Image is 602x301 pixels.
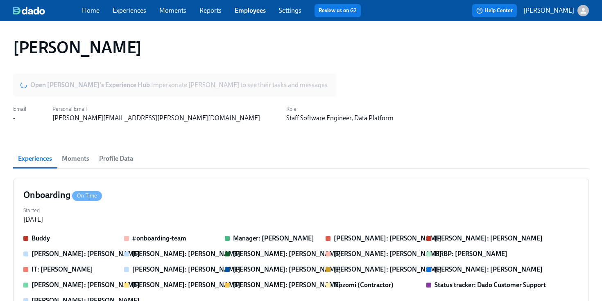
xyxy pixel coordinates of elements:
strong: [PERSON_NAME]: [PERSON_NAME] [233,250,341,258]
a: Employees [235,7,266,14]
strong: Status tracker: Dado Customer Support [435,281,546,289]
div: [DATE] [23,215,43,224]
span: Profile Data [99,153,133,164]
p: [PERSON_NAME] [523,6,574,15]
span: Help Center [476,7,513,15]
strong: [PERSON_NAME]: [PERSON_NAME] [334,265,442,273]
span: On Time [72,193,102,199]
strong: Manager: [PERSON_NAME] [233,234,314,242]
strong: [PERSON_NAME]: [PERSON_NAME] [233,281,341,289]
label: Role [286,105,394,114]
strong: Buddy [32,234,50,242]
span: Moments [62,153,89,164]
strong: [PERSON_NAME]: [PERSON_NAME] [435,265,543,273]
a: Settings [279,7,301,14]
strong: HRBP: [PERSON_NAME] [435,250,507,258]
strong: #onboarding-team [132,234,186,242]
strong: [PERSON_NAME]: [PERSON_NAME] [132,265,240,273]
strong: [PERSON_NAME]: [PERSON_NAME] [132,281,240,289]
a: Review us on G2 [319,7,357,15]
strong: Nozomi (Contractor) [334,281,394,289]
strong: [PERSON_NAME]: [PERSON_NAME] [233,265,341,273]
strong: IT: [PERSON_NAME] [32,265,93,273]
button: [PERSON_NAME] [523,5,589,16]
label: Started [23,206,43,215]
strong: [PERSON_NAME]: [PERSON_NAME] [32,250,140,258]
img: dado [13,7,45,15]
div: Staff Software Engineer, Data Platform [286,114,394,123]
h4: Onboarding [23,189,102,201]
a: Experiences [113,7,146,14]
a: Reports [199,7,222,14]
strong: [PERSON_NAME]: [PERSON_NAME] [334,234,442,242]
strong: [PERSON_NAME]: [PERSON_NAME] [435,234,543,242]
button: Review us on G2 [315,4,361,17]
h1: [PERSON_NAME] [13,38,142,57]
div: [PERSON_NAME][EMAIL_ADDRESS][PERSON_NAME][DOMAIN_NAME] [52,114,260,123]
a: dado [13,7,82,15]
strong: [PERSON_NAME]: [PERSON_NAME] [334,250,442,258]
label: Personal Email [52,105,260,114]
label: Email [13,105,26,114]
span: Experiences [18,153,52,164]
button: Help Center [472,4,517,17]
strong: [PERSON_NAME]: [PERSON_NAME] [32,281,140,289]
a: Home [82,7,100,14]
a: Moments [159,7,186,14]
div: - [13,114,15,123]
strong: [PERSON_NAME]: [PERSON_NAME] [132,250,240,258]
